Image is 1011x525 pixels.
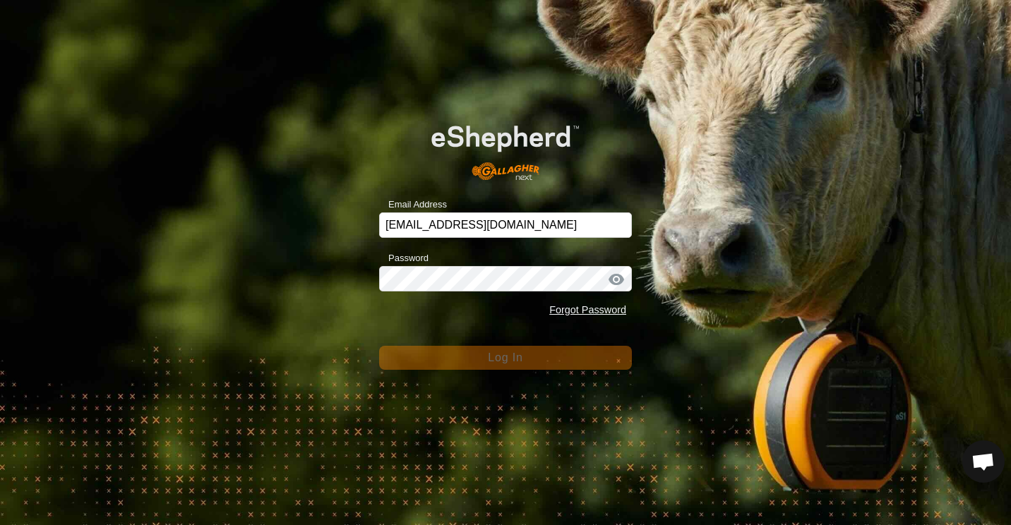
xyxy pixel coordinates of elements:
[379,212,632,238] input: Email Address
[379,346,632,370] button: Log In
[962,440,1005,483] div: Open chat
[405,104,606,191] img: E-shepherd Logo
[379,251,429,265] label: Password
[549,304,626,315] a: Forgot Password
[379,198,447,212] label: Email Address
[488,351,522,363] span: Log In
